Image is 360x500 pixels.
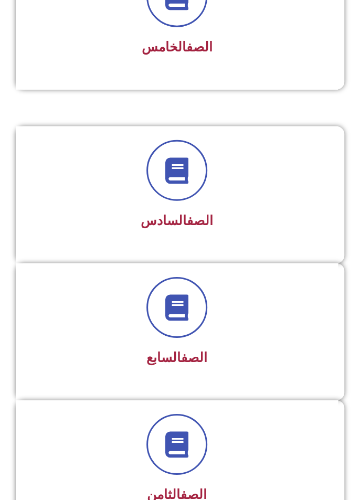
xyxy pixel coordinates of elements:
[187,213,213,228] a: الصف
[186,39,213,55] a: الصف
[146,350,207,365] span: السابع
[141,213,213,228] span: السادس
[142,39,213,55] span: الخامس
[181,350,207,365] a: الصف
